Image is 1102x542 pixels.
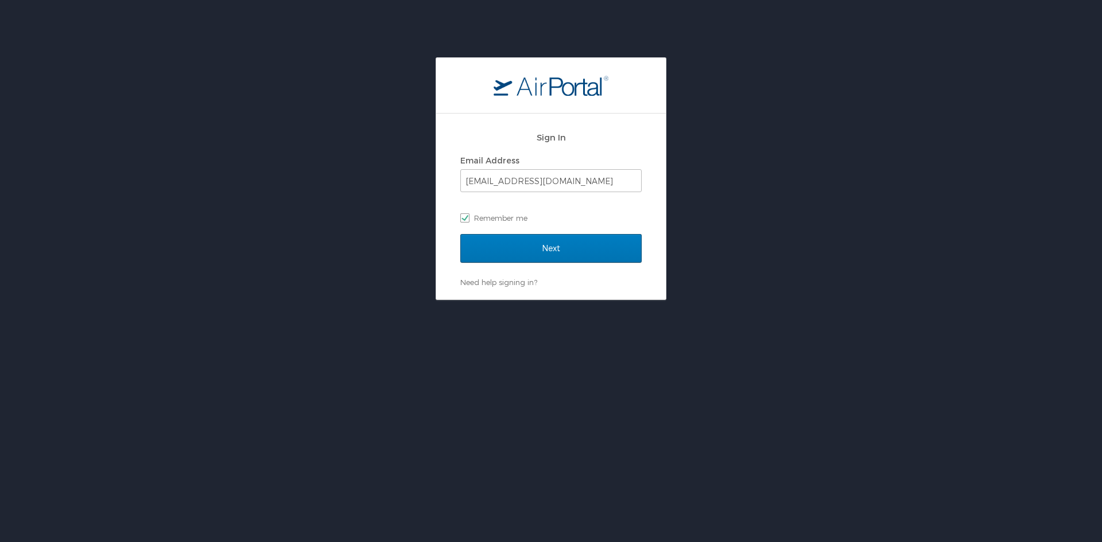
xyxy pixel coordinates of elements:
input: Next [460,234,642,263]
h2: Sign In [460,131,642,144]
label: Email Address [460,155,519,165]
img: logo [494,75,608,96]
a: Need help signing in? [460,278,537,287]
label: Remember me [460,209,642,227]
